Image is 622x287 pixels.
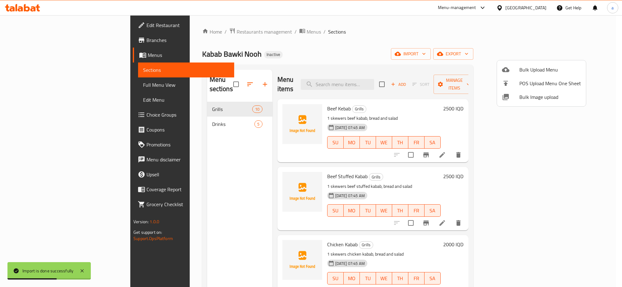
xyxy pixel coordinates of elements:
[519,93,581,101] span: Bulk Image upload
[519,80,581,87] span: POS Upload Menu One Sheet
[22,267,73,274] div: Import is done successfully
[497,76,586,90] li: POS Upload Menu One Sheet
[519,66,581,73] span: Bulk Upload Menu
[497,63,586,76] li: Upload bulk menu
